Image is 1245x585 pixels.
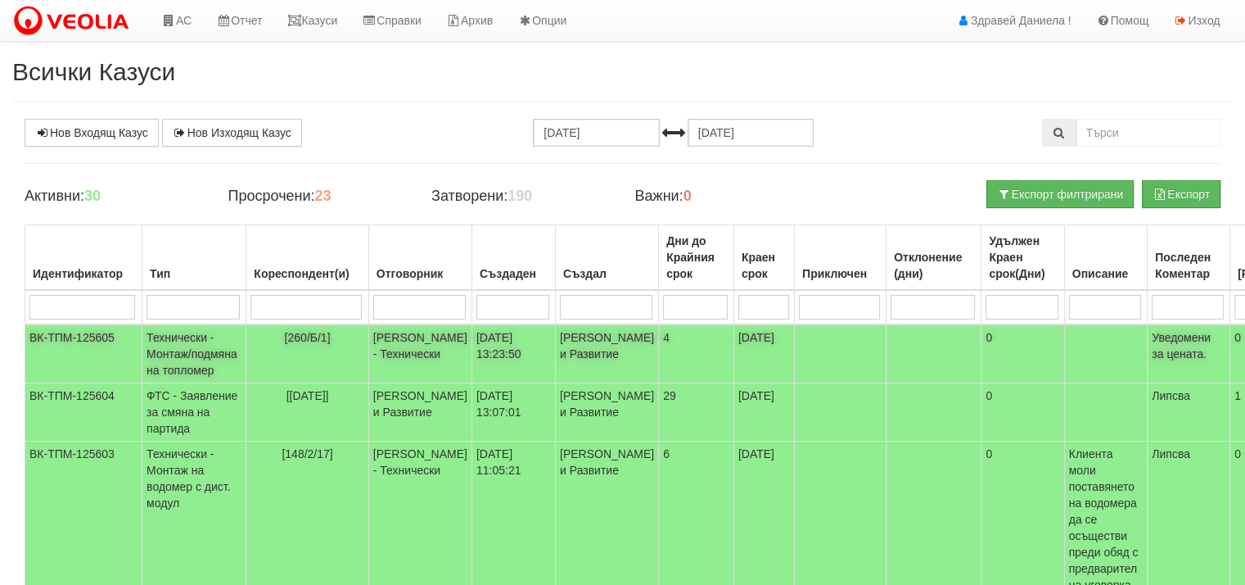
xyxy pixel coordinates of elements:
td: ВК-ТПМ-125605 [25,324,142,383]
h4: Важни: [635,188,814,205]
th: Създал: No sort applied, activate to apply an ascending sort [555,225,658,291]
th: Краен срок: No sort applied, activate to apply an ascending sort [733,225,794,291]
div: Дни до Крайния срок [663,229,729,285]
th: Тип: No sort applied, activate to apply an ascending sort [142,225,246,291]
h4: Затворени: [431,188,611,205]
div: Идентификатор [29,262,138,285]
th: Отклонение (дни): No sort applied, activate to apply an ascending sort [886,225,981,291]
div: Създал [560,262,654,285]
th: Удължен Краен срок(Дни): No sort applied, activate to apply an ascending sort [981,225,1064,291]
h4: Активни: [25,188,204,205]
td: [PERSON_NAME] и Развитие [368,383,471,442]
span: [148/2/17] [282,447,332,460]
b: 0 [683,188,692,204]
td: [PERSON_NAME] - Технически [368,324,471,383]
div: Отклонение (дни) [891,246,977,285]
th: Кореспондент(и): No sort applied, activate to apply an ascending sort [246,225,368,291]
td: 0 [981,324,1064,383]
span: [[DATE]] [286,389,329,402]
td: [DATE] 13:07:01 [471,383,555,442]
span: 6 [663,447,670,460]
div: Кореспондент(и) [250,262,363,285]
div: Тип [147,262,241,285]
h4: Просрочени: [228,188,408,205]
b: 23 [314,188,331,204]
td: [PERSON_NAME] и Развитие [555,324,658,383]
span: Липсва [1152,389,1190,402]
button: Експорт филтрирани [986,180,1134,208]
span: 29 [663,389,676,402]
td: [DATE] [733,324,794,383]
div: Отговорник [373,262,467,285]
div: Описание [1069,262,1144,285]
th: Идентификатор: No sort applied, activate to apply an ascending sort [25,225,142,291]
td: [DATE] 13:23:50 [471,324,555,383]
th: Създаден: No sort applied, activate to apply an ascending sort [471,225,555,291]
th: Приключен: No sort applied, activate to apply an ascending sort [794,225,886,291]
td: ФТС - Заявление за смяна на партида [142,383,246,442]
input: Търсене по Идентификатор, Бл/Вх/Ап, Тип, Описание, Моб. Номер, Имейл, Файл, Коментар, [1076,119,1221,147]
th: Дни до Крайния срок: No sort applied, activate to apply an ascending sort [659,225,734,291]
div: Създаден [476,262,551,285]
div: Последен Коментар [1152,246,1225,285]
a: Нов Входящ Казус [25,119,159,147]
div: Приключен [799,262,882,285]
td: [DATE] [733,383,794,442]
span: Липсва [1152,447,1190,460]
button: Експорт [1142,180,1220,208]
h2: Всички Казуси [12,58,1233,85]
a: Нов Изходящ Казус [162,119,302,147]
th: Описание: No sort applied, activate to apply an ascending sort [1064,225,1148,291]
th: Последен Коментар: No sort applied, activate to apply an ascending sort [1148,225,1230,291]
img: VeoliaLogo.png [12,4,137,39]
span: Уведомени за цената. [1152,331,1211,361]
div: Краен срок [738,246,790,285]
td: ВК-ТПМ-125604 [25,383,142,442]
th: Отговорник: No sort applied, activate to apply an ascending sort [368,225,471,291]
b: 30 [84,188,101,204]
span: [260/Б/1] [285,331,331,344]
td: [PERSON_NAME] и Развитие [555,383,658,442]
div: Удължен Краен срок(Дни) [986,229,1059,285]
td: Технически - Монтаж/подмяна на топломер [142,324,246,383]
span: 4 [663,331,670,344]
td: 0 [981,383,1064,442]
b: 190 [507,188,532,204]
